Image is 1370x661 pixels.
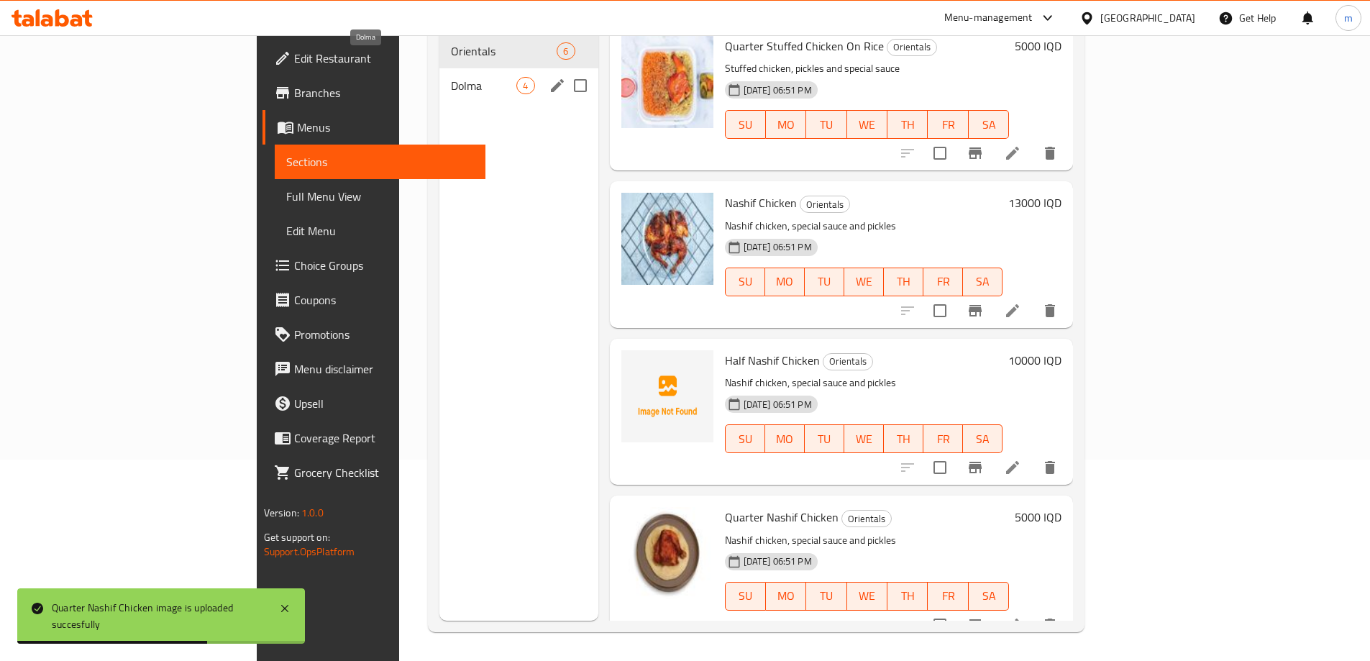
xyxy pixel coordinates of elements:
h6: 13000 IQD [1008,193,1061,213]
span: Edit Restaurant [294,50,474,67]
span: 6 [557,45,574,58]
button: TU [806,110,846,139]
span: 1.0.0 [301,503,324,522]
span: FR [933,585,962,606]
button: SU [725,268,765,296]
span: WE [850,429,878,450]
button: delete [1033,293,1067,328]
button: Branch-specific-item [958,136,992,170]
div: Orientals [823,353,873,370]
span: SU [731,271,759,292]
button: MO [766,110,806,139]
span: Upsell [294,395,474,412]
span: SA [969,271,997,292]
span: Select to update [925,138,955,168]
span: MO [772,114,800,135]
span: Orientals [887,39,936,55]
span: MO [772,585,800,606]
img: Quarter Nashif Chicken [621,507,713,599]
span: SA [969,429,997,450]
span: [DATE] 06:51 PM [738,240,818,254]
span: SA [974,114,1003,135]
span: Grocery Checklist [294,464,474,481]
span: Coupons [294,291,474,309]
span: MO [771,271,799,292]
button: FR [923,424,963,453]
h6: 5000 IQD [1015,507,1061,527]
span: Choice Groups [294,257,474,274]
span: Menu disclaimer [294,360,474,378]
button: WE [847,110,887,139]
p: Stuffed chicken, pickles and special sauce [725,60,1010,78]
a: Upsell [262,386,485,421]
button: Branch-specific-item [958,293,992,328]
button: TH [887,110,928,139]
div: Orientals [887,39,937,56]
button: TH [884,268,923,296]
img: Half Nashif Chicken [621,350,713,442]
a: Edit Menu [275,214,485,248]
span: FR [933,114,962,135]
button: SU [725,424,765,453]
span: m [1344,10,1353,26]
span: 4 [517,79,534,93]
a: Edit menu item [1004,616,1021,634]
span: Half Nashif Chicken [725,350,820,371]
span: SU [731,429,759,450]
span: Coverage Report [294,429,474,447]
img: Quarter Stuffed Chicken On Rice [621,36,713,128]
span: TH [893,585,922,606]
span: Get support on: [264,528,330,547]
a: Edit menu item [1004,145,1021,162]
button: TH [884,424,923,453]
span: FR [929,429,957,450]
button: TU [806,582,846,611]
span: TH [893,114,922,135]
span: Select to update [925,452,955,483]
button: WE [844,268,884,296]
span: SA [974,585,1003,606]
div: [GEOGRAPHIC_DATA] [1100,10,1195,26]
button: delete [1033,136,1067,170]
h6: 10000 IQD [1008,350,1061,370]
span: SU [731,585,760,606]
a: Full Menu View [275,179,485,214]
div: items [516,77,534,94]
a: Menus [262,110,485,145]
span: Orientals [800,196,849,213]
p: Nashif chicken, special sauce and pickles [725,374,1003,392]
a: Edit menu item [1004,459,1021,476]
div: Quarter Nashif Chicken image is uploaded succesfully [52,600,265,632]
span: Orientals [451,42,557,60]
button: TU [805,424,844,453]
button: SA [969,582,1009,611]
span: WE [853,114,882,135]
div: Dolma4edit [439,68,598,103]
button: Branch-specific-item [958,450,992,485]
button: edit [547,75,568,96]
span: MO [771,429,799,450]
p: Nashif chicken, special sauce and pickles [725,217,1003,235]
span: WE [853,585,882,606]
div: Orientals [800,196,850,213]
h6: 5000 IQD [1015,36,1061,56]
a: Coupons [262,283,485,317]
a: Edit Restaurant [262,41,485,76]
span: TH [890,429,918,450]
span: FR [929,271,957,292]
span: Orientals [842,511,891,527]
button: MO [765,268,805,296]
button: delete [1033,608,1067,642]
div: items [557,42,575,60]
span: Branches [294,84,474,101]
button: SA [963,424,1003,453]
button: TU [805,268,844,296]
nav: Menu sections [439,28,598,109]
div: Menu-management [944,9,1033,27]
a: Promotions [262,317,485,352]
button: MO [766,582,806,611]
span: Select to update [925,610,955,640]
a: Sections [275,145,485,179]
span: Sections [286,153,474,170]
